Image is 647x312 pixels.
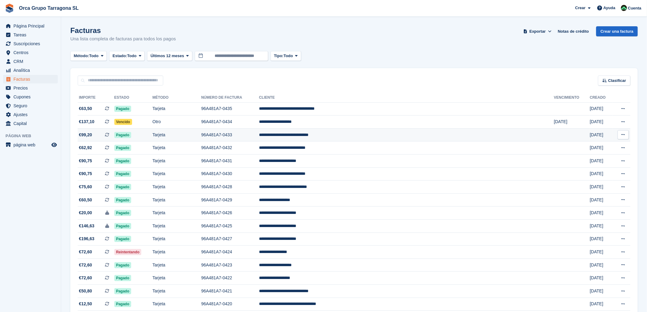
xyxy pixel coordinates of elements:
span: Capital [13,119,50,128]
span: €72,60 [79,275,92,281]
td: 96A481A7-0429 [201,193,259,207]
a: menú [3,141,58,149]
td: [DATE] [590,220,612,233]
span: Seguro [13,101,50,110]
td: Tarjeta [153,155,201,168]
td: 96A481A7-0435 [201,102,259,116]
span: Cuenta [628,5,641,11]
th: Cliente [259,93,554,103]
a: menu [3,39,58,48]
span: Tipo: [274,53,284,59]
p: Una lista completa de facturas para todos los pagos [70,35,176,42]
td: 96A481A7-0430 [201,167,259,181]
span: €62,92 [79,145,92,151]
td: [DATE] [590,128,612,141]
a: menu [3,119,58,128]
span: €63,50 [79,105,92,112]
span: Últimos 12 meses [150,53,184,59]
span: Todo [283,53,293,59]
td: 96A481A7-0421 [201,285,259,298]
td: [DATE] [590,181,612,194]
span: Todo [89,53,99,59]
span: Pagado [114,106,131,112]
span: €72,60 [79,249,92,255]
td: Tarjeta [153,285,201,298]
span: Pagado [114,210,131,216]
td: 96A481A7-0420 [201,298,259,311]
td: Tarjeta [153,102,201,116]
td: [DATE] [590,298,612,311]
td: 96A481A7-0425 [201,220,259,233]
a: menu [3,101,58,110]
img: Tania [621,5,627,11]
span: CRM [13,57,50,66]
span: €20,00 [79,210,92,216]
td: 96A481A7-0427 [201,233,259,246]
span: Centros [13,48,50,57]
td: Tarjeta [153,272,201,285]
td: Tarjeta [153,167,201,181]
span: Pagado [114,262,131,268]
td: Tarjeta [153,193,201,207]
span: €75,60 [79,184,92,190]
td: [DATE] [590,246,612,259]
span: Cupones [13,93,50,101]
span: Pagado [114,145,131,151]
td: 96A481A7-0434 [201,116,259,129]
td: 96A481A7-0433 [201,128,259,141]
span: Suscripciones [13,39,50,48]
td: 96A481A7-0432 [201,141,259,155]
span: €90,75 [79,158,92,164]
span: Pagado [114,132,131,138]
a: Vista previa de la tienda [50,141,58,149]
td: [DATE] [554,116,590,129]
td: 96A481A7-0426 [201,207,259,220]
span: €137,10 [79,119,94,125]
a: Crear una factura [596,26,638,36]
span: Pagado [114,197,131,203]
span: €146,63 [79,223,94,229]
span: Método: [74,53,89,59]
span: Analítica [13,66,50,75]
span: Pagado [114,275,131,281]
a: menu [3,75,58,83]
span: Ayuda [604,5,616,11]
td: 96A481A7-0424 [201,246,259,259]
button: Método: Todo [70,51,107,61]
td: [DATE] [590,193,612,207]
td: [DATE] [590,272,612,285]
h1: Facturas [70,26,176,35]
td: Tarjeta [153,246,201,259]
td: Tarjeta [153,207,201,220]
a: menu [3,48,58,57]
th: Vencimiento [554,93,590,103]
span: Estado: [113,53,127,59]
span: Facturas [13,75,50,83]
td: [DATE] [590,141,612,155]
span: €196,63 [79,236,94,242]
span: €99,20 [79,132,92,138]
td: [DATE] [590,233,612,246]
button: Exportar [523,26,553,36]
th: Método [153,93,201,103]
span: Reintentando [114,249,142,255]
span: Pagado [114,158,131,164]
span: Pagado [114,236,131,242]
a: menu [3,22,58,30]
span: €60,50 [79,197,92,203]
span: página web [13,141,50,149]
button: Estado: Todo [109,51,145,61]
td: Tarjeta [153,233,201,246]
td: 96A481A7-0428 [201,181,259,194]
td: Tarjeta [153,181,201,194]
td: 96A481A7-0431 [201,155,259,168]
span: Vencido [114,119,132,125]
td: [DATE] [590,116,612,129]
span: Precios [13,84,50,92]
span: Pagado [114,223,131,229]
span: Pagado [114,288,131,294]
td: [DATE] [590,102,612,116]
td: Otro [153,116,201,129]
a: menu [3,93,58,101]
span: €50,80 [79,288,92,294]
